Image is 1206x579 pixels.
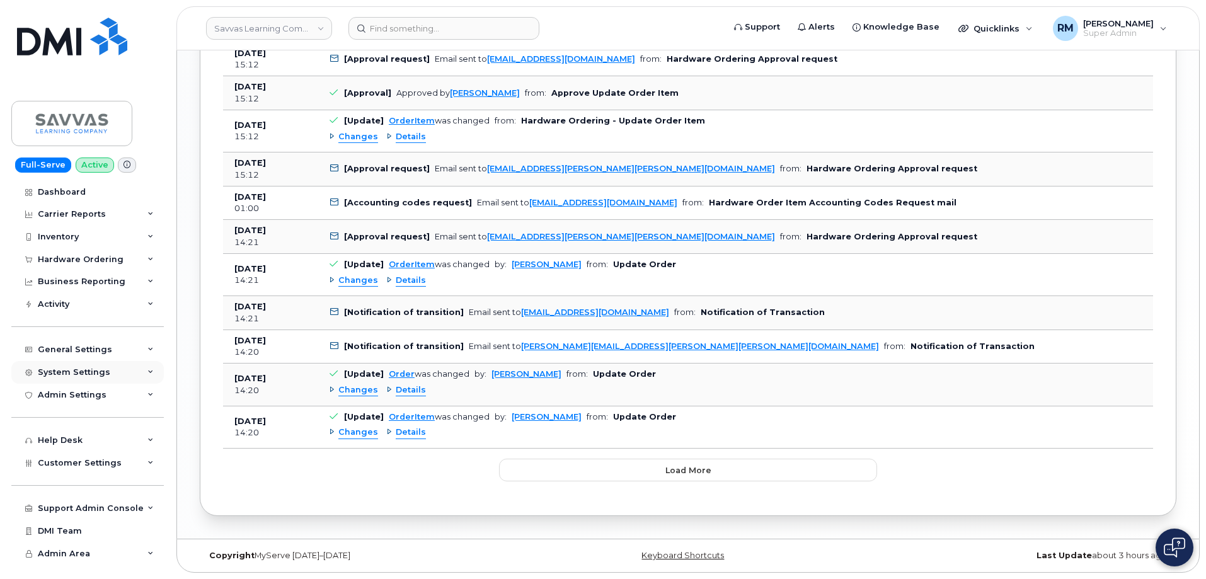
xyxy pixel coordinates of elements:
b: [Approval request] [344,164,430,173]
div: 15:12 [234,169,306,181]
span: Details [396,384,426,396]
b: [Notification of transition] [344,307,464,317]
div: 15:12 [234,93,306,105]
div: was changed [389,369,469,379]
div: Email sent to [435,232,775,241]
b: [DATE] [234,120,266,130]
span: Changes [338,384,378,396]
span: Changes [338,275,378,287]
span: from: [587,260,608,269]
b: [Approval request] [344,232,430,241]
b: [Approval] [344,88,391,98]
span: from: [674,307,696,317]
span: Details [396,131,426,143]
a: [EMAIL_ADDRESS][DOMAIN_NAME] [487,54,635,64]
b: Notification of Transaction [910,341,1035,351]
a: Knowledge Base [844,14,948,40]
span: by: [495,260,507,269]
span: by: [474,369,486,379]
div: 14:21 [234,313,306,324]
span: Changes [338,131,378,143]
b: [Update] [344,412,384,421]
div: was changed [389,412,490,421]
div: about 3 hours ago [851,551,1176,561]
b: [Notification of transition] [344,341,464,351]
span: from: [884,341,905,351]
strong: Copyright [209,551,255,560]
img: Open chat [1164,537,1185,558]
a: [PERSON_NAME] [450,88,520,98]
span: Alerts [808,21,835,33]
span: RM [1057,21,1074,36]
div: Email sent to [469,341,879,351]
b: [DATE] [234,302,266,311]
div: 14:20 [234,385,306,396]
a: Support [725,14,789,40]
div: Email sent to [469,307,669,317]
div: Approved by [396,88,520,98]
a: [PERSON_NAME] [512,260,582,269]
span: Details [396,427,426,439]
b: [DATE] [234,82,266,91]
a: Order [389,369,415,379]
div: Quicklinks [950,16,1042,41]
b: Hardware Ordering Approval request [667,54,837,64]
div: 14:20 [234,427,306,439]
span: Support [745,21,780,33]
a: [PERSON_NAME][EMAIL_ADDRESS][PERSON_NAME][PERSON_NAME][DOMAIN_NAME] [521,341,879,351]
b: [DATE] [234,336,266,345]
div: 14:20 [234,347,306,358]
div: 15:12 [234,59,306,71]
div: 15:12 [234,131,306,142]
a: OrderItem [389,412,435,421]
span: from: [566,369,588,379]
b: Hardware Ordering - Update Order Item [521,116,705,125]
b: Update Order [613,260,676,269]
a: [PERSON_NAME] [512,412,582,421]
a: OrderItem [389,260,435,269]
span: from: [587,412,608,421]
div: Email sent to [435,54,635,64]
button: Load more [499,459,877,481]
a: [EMAIL_ADDRESS][DOMAIN_NAME] [521,307,669,317]
b: [Update] [344,116,384,125]
a: [EMAIL_ADDRESS][PERSON_NAME][PERSON_NAME][DOMAIN_NAME] [487,164,775,173]
b: [Update] [344,369,384,379]
b: Hardware Ordering Approval request [807,164,977,173]
span: Changes [338,427,378,439]
b: Hardware Ordering Approval request [807,232,977,241]
span: from: [495,116,516,125]
b: Hardware Order Item Accounting Codes Request mail [709,198,956,207]
a: Keyboard Shortcuts [641,551,724,560]
b: [DATE] [234,264,266,273]
div: 14:21 [234,275,306,286]
a: [EMAIL_ADDRESS][PERSON_NAME][PERSON_NAME][DOMAIN_NAME] [487,232,775,241]
b: [DATE] [234,226,266,235]
b: [DATE] [234,192,266,202]
a: Alerts [789,14,844,40]
b: [DATE] [234,374,266,383]
div: MyServe [DATE]–[DATE] [200,551,525,561]
b: [Update] [344,260,384,269]
b: [Accounting codes request] [344,198,472,207]
b: Approve Update Order Item [551,88,679,98]
input: Find something... [348,17,539,40]
span: from: [640,54,662,64]
span: from: [780,232,801,241]
span: Super Admin [1083,28,1154,38]
span: by: [495,412,507,421]
div: was changed [389,260,490,269]
b: [DATE] [234,158,266,168]
span: from: [682,198,704,207]
span: Knowledge Base [863,21,939,33]
div: Email sent to [435,164,775,173]
span: [PERSON_NAME] [1083,18,1154,28]
div: was changed [389,116,490,125]
b: [DATE] [234,49,266,58]
span: Load more [665,464,711,476]
span: from: [525,88,546,98]
div: Rachel Miller [1044,16,1176,41]
b: [Approval request] [344,54,430,64]
div: Email sent to [477,198,677,207]
b: Update Order [613,412,676,421]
